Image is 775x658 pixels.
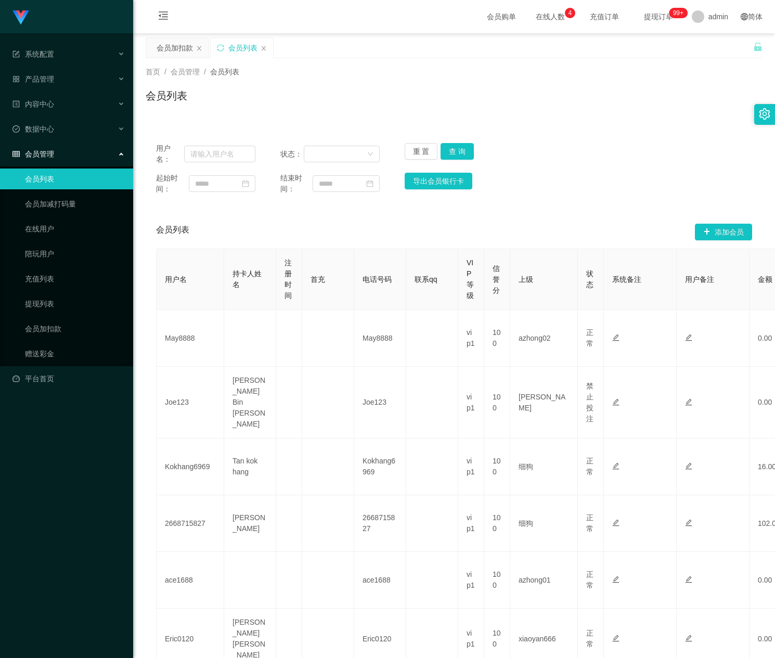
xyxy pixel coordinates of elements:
[224,438,276,495] td: Tan kok hang
[280,149,304,160] span: 状态：
[519,275,533,283] span: 上级
[685,275,714,283] span: 用户备注
[510,552,578,609] td: azhong01
[586,328,593,347] span: 正常
[156,224,189,240] span: 会员列表
[12,50,20,58] i: 图标: form
[458,438,484,495] td: vip1
[405,143,438,160] button: 重 置
[753,42,763,51] i: 图标: unlock
[25,193,125,214] a: 会员加减打码量
[196,45,202,51] i: 图标: close
[367,151,373,158] i: 图标: down
[586,629,593,648] span: 正常
[204,68,206,76] span: /
[612,398,619,406] i: 图标: edit
[458,310,484,367] td: vip1
[685,519,692,526] i: 图标: edit
[363,275,392,283] span: 电话号码
[484,367,510,438] td: 100
[164,68,166,76] span: /
[146,68,160,76] span: 首页
[758,275,772,283] span: 金额
[12,125,54,133] span: 数据中心
[685,635,692,642] i: 图标: edit
[12,150,54,158] span: 会员管理
[280,173,313,195] span: 结束时间：
[366,180,373,187] i: 图标: calendar
[171,68,200,76] span: 会员管理
[157,310,224,367] td: May8888
[484,495,510,552] td: 100
[531,13,570,20] span: 在线人数
[685,462,692,470] i: 图标: edit
[12,50,54,58] span: 系统配置
[467,259,474,300] span: VIP等级
[458,495,484,552] td: vip1
[354,495,406,552] td: 2668715827
[612,275,641,283] span: 系统备注
[510,367,578,438] td: [PERSON_NAME]
[612,334,619,341] i: 图标: edit
[25,318,125,339] a: 会员加扣款
[685,398,692,406] i: 图标: edit
[12,150,20,158] i: 图标: table
[156,173,189,195] span: 起始时间：
[157,495,224,552] td: 2668715827
[261,45,267,51] i: 图标: close
[12,100,20,108] i: 图标: profile
[184,146,255,162] input: 请输入用户名
[157,367,224,438] td: Joe123
[565,8,575,18] sup: 4
[12,10,29,25] img: logo.9652507e.png
[441,143,474,160] button: 查 询
[569,8,572,18] p: 4
[242,180,249,187] i: 图标: calendar
[695,224,752,240] button: 图标: plus添加会员
[612,462,619,470] i: 图标: edit
[156,143,184,165] span: 用户名：
[415,275,437,283] span: 联系qq
[232,269,262,289] span: 持卡人姓名
[146,88,187,104] h1: 会员列表
[741,13,748,20] i: 图标: global
[586,382,593,423] span: 禁止投注
[12,125,20,133] i: 图标: check-circle-o
[157,38,193,58] div: 会员加扣款
[493,264,500,294] span: 信誉分
[25,169,125,189] a: 会员列表
[612,519,619,526] i: 图标: edit
[12,100,54,108] span: 内容中心
[354,552,406,609] td: ace1688
[157,438,224,495] td: Kokhang6969
[285,259,292,300] span: 注册时间
[25,243,125,264] a: 陪玩用户
[586,457,593,476] span: 正常
[405,173,472,189] button: 导出会员银行卡
[12,368,125,389] a: 图标: dashboard平台首页
[224,495,276,552] td: [PERSON_NAME]
[685,334,692,341] i: 图标: edit
[586,513,593,533] span: 正常
[25,218,125,239] a: 在线用户
[585,13,624,20] span: 充值订单
[224,367,276,438] td: [PERSON_NAME] Bin [PERSON_NAME]
[458,367,484,438] td: vip1
[25,268,125,289] a: 充值列表
[484,310,510,367] td: 100
[228,38,257,58] div: 会员列表
[510,438,578,495] td: 细狗
[484,552,510,609] td: 100
[146,1,181,34] i: 图标: menu-fold
[157,552,224,609] td: ace1688
[210,68,239,76] span: 会员列表
[510,310,578,367] td: azhong02
[484,438,510,495] td: 100
[311,275,325,283] span: 首充
[458,552,484,609] td: vip1
[217,44,224,51] i: 图标: sync
[510,495,578,552] td: 细狗
[669,8,688,18] sup: 1175
[586,269,593,289] span: 状态
[25,343,125,364] a: 赠送彩金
